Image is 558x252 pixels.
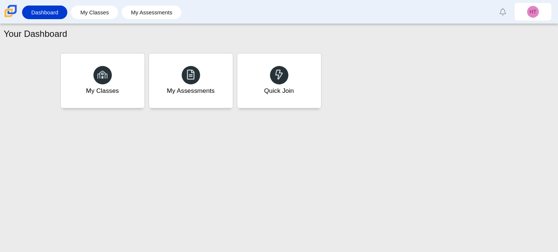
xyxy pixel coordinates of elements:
a: My Assessments [149,53,233,108]
a: Alerts [495,4,511,20]
a: Carmen School of Science & Technology [3,14,18,20]
div: Quick Join [264,86,294,95]
div: My Assessments [167,86,215,95]
a: HT [515,3,551,21]
a: Quick Join [237,53,321,108]
img: Carmen School of Science & Technology [3,3,18,19]
a: My Classes [75,6,114,19]
span: HT [530,9,537,14]
a: My Assessments [125,6,178,19]
div: My Classes [86,86,119,95]
h1: Your Dashboard [4,28,67,40]
a: My Classes [60,53,145,108]
a: Dashboard [26,6,64,19]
